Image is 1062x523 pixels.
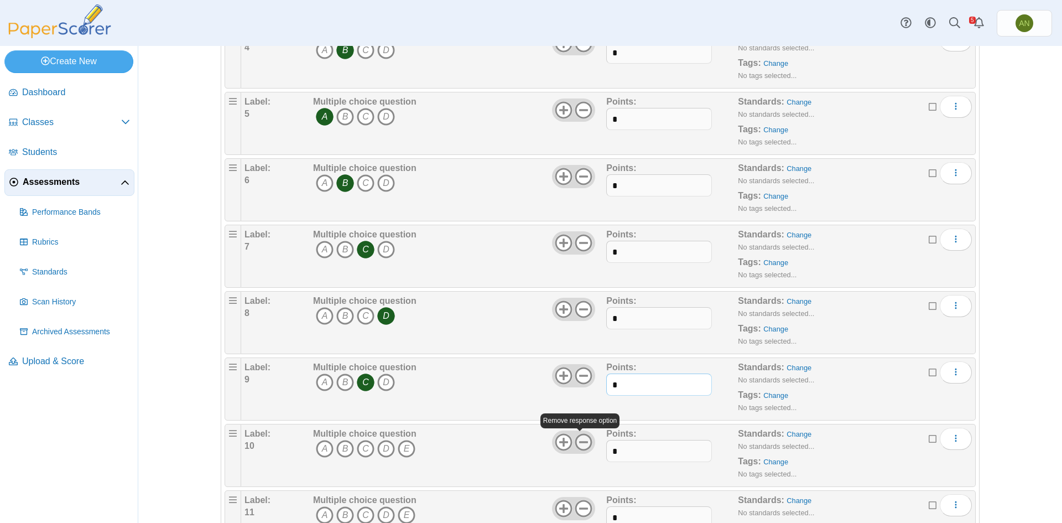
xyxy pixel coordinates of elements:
b: Tags: [738,58,761,68]
b: 9 [244,375,249,384]
b: 6 [244,175,249,185]
i: B [336,174,354,192]
small: No tags selected... [738,71,796,80]
b: Label: [244,97,270,106]
i: A [316,241,334,258]
a: Change [787,98,811,106]
a: Change [787,164,811,173]
b: Standards: [738,163,784,173]
i: D [377,374,395,391]
i: B [336,440,354,458]
b: Tags: [738,390,761,400]
b: Multiple choice question [313,296,417,305]
a: Change [787,231,811,239]
div: Remove response option [540,413,619,428]
a: Change [787,496,811,505]
a: Change [763,59,788,68]
a: Create New [4,50,133,73]
a: Assessments [4,169,134,196]
i: B [336,307,354,325]
i: A [316,42,334,59]
i: A [316,108,334,126]
i: C [357,241,374,258]
span: Dashboard [22,86,130,99]
i: B [336,374,354,391]
small: No standards selected... [738,177,814,185]
button: More options [940,295,972,317]
a: Change [763,458,788,466]
b: 7 [244,242,249,251]
small: No tags selected... [738,470,796,478]
b: Label: [244,429,270,438]
button: More options [940,162,972,184]
a: Dashboard [4,80,134,106]
i: B [336,108,354,126]
a: Classes [4,110,134,136]
i: D [377,42,395,59]
button: More options [940,96,972,118]
b: Tags: [738,191,761,200]
a: Upload & Score [4,349,134,375]
i: B [336,42,354,59]
span: Upload & Score [22,355,130,367]
i: A [316,374,334,391]
b: Label: [244,363,270,372]
small: No tags selected... [738,271,796,279]
small: No standards selected... [738,44,814,52]
div: Drag handle [225,424,241,487]
small: No tags selected... [738,138,796,146]
b: 8 [244,308,249,318]
small: No tags selected... [738,403,796,412]
a: Change [787,430,811,438]
a: Students [4,139,134,166]
b: 10 [244,441,254,450]
b: Standards: [738,230,784,239]
small: No standards selected... [738,110,814,118]
small: No standards selected... [738,309,814,318]
small: No standards selected... [738,376,814,384]
div: Drag handle [225,358,241,421]
b: Points: [606,495,636,505]
b: Multiple choice question [313,495,417,505]
i: C [357,440,374,458]
b: Multiple choice question [313,163,417,173]
b: Points: [606,163,636,173]
small: No standards selected... [738,509,814,517]
a: Alerts [967,11,991,35]
b: Tags: [738,457,761,466]
b: 4 [244,43,249,52]
b: 11 [244,508,254,517]
a: Abby Nance [997,10,1052,37]
i: A [316,440,334,458]
b: Points: [606,230,636,239]
b: Label: [244,163,270,173]
b: 5 [244,109,249,118]
span: Rubrics [32,237,130,248]
span: Assessments [23,176,121,188]
div: Drag handle [225,25,241,89]
a: PaperScorer [4,30,115,40]
i: D [377,307,395,325]
b: Tags: [738,257,761,267]
i: E [398,440,415,458]
b: Tags: [738,324,761,333]
b: Points: [606,363,636,372]
b: Standards: [738,429,784,438]
a: Change [763,126,788,134]
b: Standards: [738,97,784,106]
b: Tags: [738,125,761,134]
small: No standards selected... [738,243,814,251]
button: More options [940,428,972,450]
div: Drag handle [225,92,241,155]
span: Standards [32,267,130,278]
b: Multiple choice question [313,429,417,438]
b: Points: [606,97,636,106]
i: A [316,174,334,192]
a: Scan History [15,289,134,315]
span: Abby Nance [1016,14,1033,32]
div: Drag handle [225,291,241,354]
a: Change [763,391,788,400]
b: Standards: [738,495,784,505]
b: Multiple choice question [313,97,417,106]
small: No tags selected... [738,337,796,345]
